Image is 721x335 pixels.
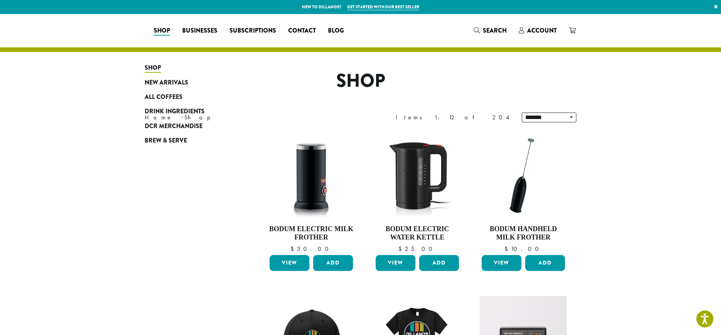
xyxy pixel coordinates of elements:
span: Blog [328,26,344,36]
bdi: 25.00 [398,245,436,253]
a: Search [468,24,513,37]
a: New Arrivals [145,75,236,89]
bdi: 30.00 [290,245,332,253]
span: $ [398,245,405,253]
span: Subscriptions [229,26,276,36]
a: Get started with our best seller [347,4,419,10]
span: $ [290,245,297,253]
a: Brew & Serve [145,133,236,148]
h1: Shop [139,70,582,92]
img: DP3954.01-002.png [268,132,355,219]
span: Search [483,26,507,35]
a: View [376,255,415,271]
button: Add [419,255,459,271]
span: $ [504,245,511,253]
h4: Bodum Electric Milk Frother [268,225,355,241]
a: Shop [148,25,176,37]
img: DP3955.01.png [374,132,461,219]
a: Bodum Electric Water Kettle $25.00 [374,132,461,252]
span: Brew & Serve [145,136,187,146]
span: Contact [288,26,316,36]
span: New Arrivals [145,78,188,88]
div: Items 1-12 of 204 [396,113,510,122]
a: Drink Ingredients [145,104,236,119]
button: Add [525,255,565,271]
span: Shop [154,26,170,36]
h4: Bodum Electric Water Kettle [374,225,461,241]
a: DCR Merchandise [145,119,236,133]
nav: Breadcrumb [145,113,349,122]
span: All Coffees [145,92,183,102]
span: Shop [145,63,161,73]
span: Account [527,26,557,35]
img: DP3927.01-002.png [480,132,567,219]
a: View [270,255,309,271]
a: Bodum Handheld Milk Frother $10.00 [480,132,567,252]
span: Businesses [182,26,217,36]
button: Add [313,255,353,271]
h4: Bodum Handheld Milk Frother [480,225,567,241]
a: View [482,255,521,271]
span: Drink Ingredients [145,107,204,116]
span: DCR Merchandise [145,122,203,131]
a: Bodum Electric Milk Frother $30.00 [268,132,355,252]
bdi: 10.00 [504,245,542,253]
a: Shop [145,61,236,75]
a: All Coffees [145,90,236,104]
